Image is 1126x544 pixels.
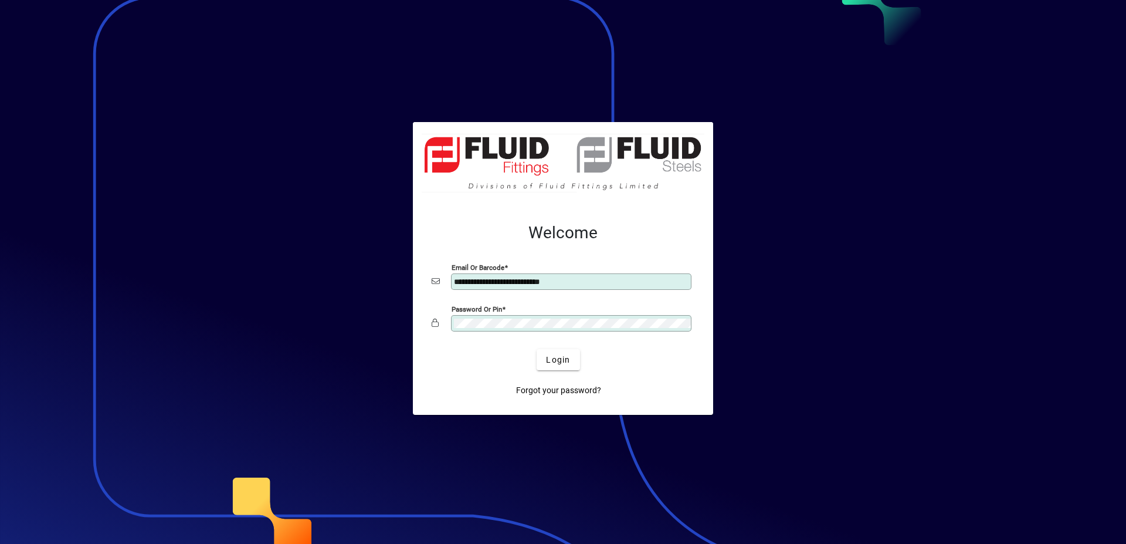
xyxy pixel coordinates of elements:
h2: Welcome [432,223,694,243]
a: Forgot your password? [511,380,606,401]
mat-label: Password or Pin [452,305,502,313]
span: Login [546,354,570,366]
mat-label: Email or Barcode [452,263,504,272]
span: Forgot your password? [516,384,601,397]
button: Login [537,349,579,370]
